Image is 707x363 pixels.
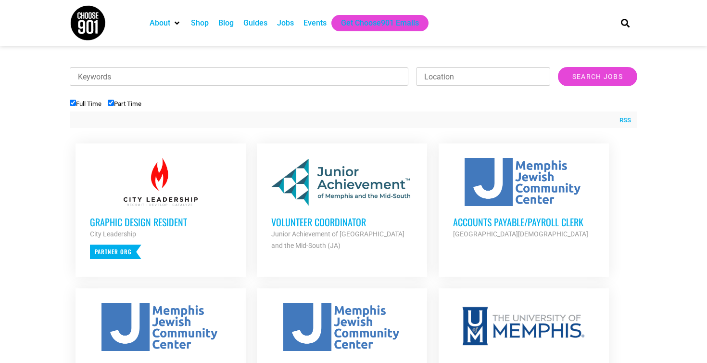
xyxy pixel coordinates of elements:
[218,17,234,29] a: Blog
[145,15,186,31] div: About
[618,15,633,31] div: Search
[453,216,594,228] h3: Accounts Payable/Payroll Clerk
[271,230,404,249] strong: Junior Achievement of [GEOGRAPHIC_DATA] and the Mid-South (JA)
[90,245,141,259] p: Partner Org
[145,15,605,31] nav: Main nav
[453,230,588,238] strong: [GEOGRAPHIC_DATA][DEMOGRAPHIC_DATA]
[257,143,427,266] a: Volunteer Coordinator Junior Achievement of [GEOGRAPHIC_DATA] and the Mid-South (JA)
[615,116,631,125] a: RSS
[243,17,267,29] a: Guides
[303,17,327,29] a: Events
[76,143,246,273] a: Graphic Design Resident City Leadership Partner Org
[70,100,76,106] input: Full Time
[108,100,114,106] input: Part Time
[277,17,294,29] a: Jobs
[191,17,209,29] a: Shop
[70,67,408,86] input: Keywords
[271,216,413,228] h3: Volunteer Coordinator
[150,17,170,29] a: About
[108,100,141,107] label: Part Time
[558,67,637,86] input: Search Jobs
[70,100,101,107] label: Full Time
[90,230,136,238] strong: City Leadership
[341,17,419,29] a: Get Choose901 Emails
[439,143,609,254] a: Accounts Payable/Payroll Clerk [GEOGRAPHIC_DATA][DEMOGRAPHIC_DATA]
[90,216,231,228] h3: Graphic Design Resident
[416,67,550,86] input: Location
